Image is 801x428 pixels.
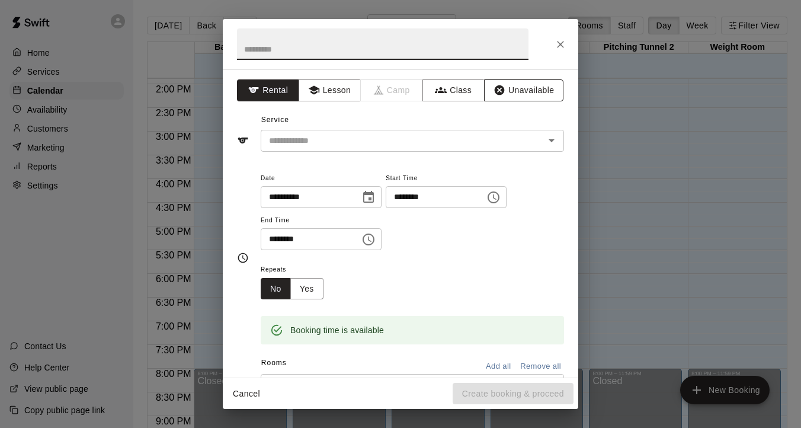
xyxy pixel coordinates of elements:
[386,171,507,187] span: Start Time
[237,135,249,146] svg: Service
[261,262,333,278] span: Repeats
[290,278,323,300] button: Yes
[261,278,323,300] div: outlined button group
[482,186,505,209] button: Choose time, selected time is 9:00 AM
[261,171,382,187] span: Date
[261,359,287,367] span: Rooms
[543,132,560,149] button: Open
[422,79,485,101] button: Class
[261,116,289,124] span: Service
[479,357,517,376] button: Add all
[228,383,265,405] button: Cancel
[361,79,423,101] span: Camps can only be created in the Services page
[261,278,291,300] button: No
[237,252,249,264] svg: Timing
[550,34,571,55] button: Close
[299,79,361,101] button: Lesson
[484,79,563,101] button: Unavailable
[261,213,382,229] span: End Time
[357,186,380,209] button: Choose date, selected date is Aug 17, 2025
[517,357,564,376] button: Remove all
[357,228,380,251] button: Choose time, selected time is 8:00 PM
[237,79,299,101] button: Rental
[290,320,384,341] div: Booking time is available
